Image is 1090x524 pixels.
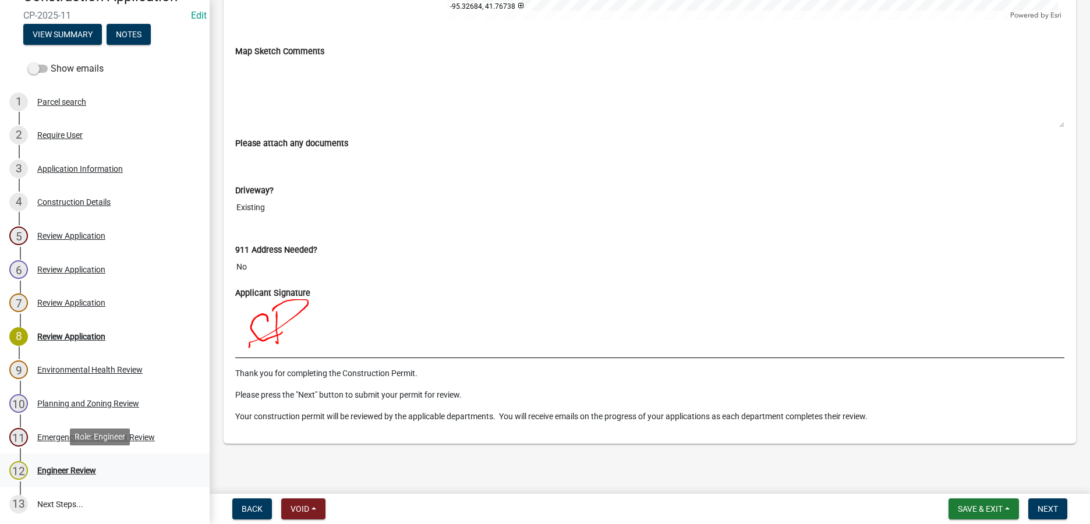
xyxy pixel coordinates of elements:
div: Require User [37,131,83,139]
p: Your construction permit will be reviewed by the applicable departments. You will receive emails ... [235,410,1064,423]
wm-modal-confirm: Notes [107,30,151,40]
label: Map Sketch Comments [235,48,324,56]
p: Please press the "Next" button to submit your permit for review. [235,389,1064,401]
div: 6 [9,260,28,279]
div: 9 [9,360,28,379]
button: Notes [107,24,151,45]
div: Emergency Management Review [37,433,155,441]
span: Void [291,504,309,514]
span: Back [242,504,263,514]
label: Please attach any documents [235,140,348,148]
label: 911 Address Needed? [235,246,317,254]
div: 7 [9,293,28,312]
wm-modal-confirm: Edit Application Number [191,10,207,21]
span: CP-2025-11 [23,10,186,21]
div: Construction Details [37,198,111,206]
label: Driveway? [235,187,274,195]
div: 10 [9,394,28,413]
div: 13 [9,495,28,514]
div: 1 [9,93,28,111]
div: Review Application [37,265,105,274]
div: Role: Engineer [70,429,130,445]
div: Application Information [37,165,123,173]
img: AxWXzs5smOtHAAAAAElFTkSuQmCC [235,299,543,357]
div: 4 [9,193,28,211]
span: Save & Exit [958,504,1003,514]
div: 12 [9,461,28,480]
div: Review Application [37,299,105,307]
button: View Summary [23,24,102,45]
div: 5 [9,226,28,245]
div: Parcel search [37,98,86,106]
div: 3 [9,160,28,178]
button: Back [232,498,272,519]
div: Engineer Review [37,466,96,475]
label: Applicant Signature [235,289,310,298]
div: 11 [9,428,28,447]
div: Planning and Zoning Review [37,399,139,408]
button: Void [281,498,325,519]
div: Environmental Health Review [37,366,143,374]
button: Save & Exit [949,498,1019,519]
label: Show emails [28,62,104,76]
div: 8 [9,327,28,346]
div: Review Application [37,232,105,240]
div: Review Application [37,332,105,341]
span: Next [1038,504,1058,514]
a: Esri [1050,11,1061,19]
wm-modal-confirm: Summary [23,30,102,40]
button: Next [1028,498,1067,519]
p: Thank you for completing the Construction Permit. [235,367,1064,380]
a: Edit [191,10,207,21]
div: 2 [9,126,28,144]
div: Powered by [1007,10,1064,20]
